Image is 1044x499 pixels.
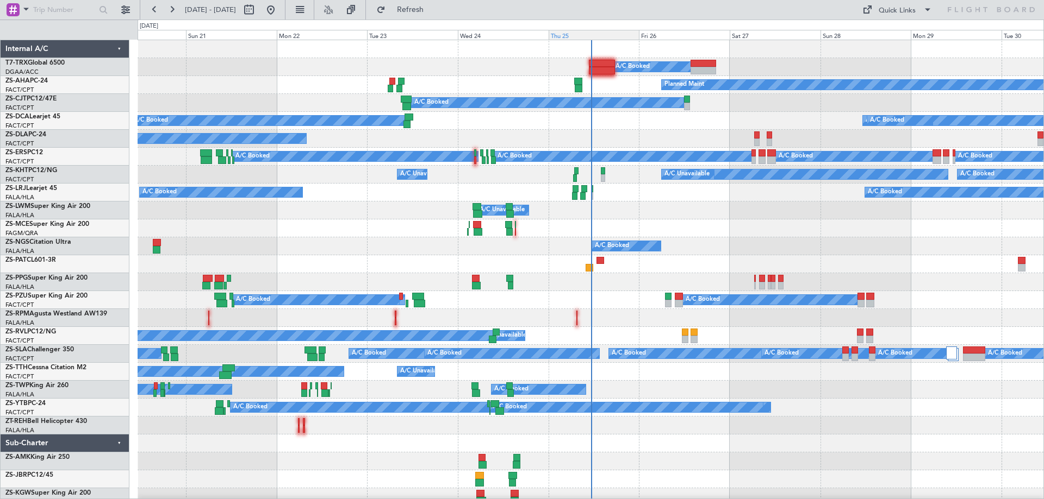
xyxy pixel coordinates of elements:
[5,346,74,353] a: ZS-SLAChallenger 350
[277,30,368,40] div: Mon 22
[5,211,34,219] a: FALA/HLA
[5,78,48,84] a: ZS-AHAPC-24
[5,239,71,245] a: ZS-NGSCitation Ultra
[549,30,639,40] div: Thu 25
[5,96,57,102] a: ZS-CJTPC12/47E
[866,112,900,129] div: A/C Booked
[481,327,526,344] div: A/C Unavailable
[5,113,60,120] a: ZS-DCALearjet 45
[5,418,27,425] span: ZT-REH
[664,166,710,182] div: A/C Unavailable
[5,193,34,201] a: FALA/HLA
[5,382,69,389] a: ZS-TWPKing Air 260
[5,311,107,317] a: ZS-RPMAgusta Westland AW139
[5,293,88,299] a: ZS-PZUSuper King Air 200
[5,364,86,371] a: ZS-TTHCessna Citation M2
[5,408,34,416] a: FACT/CPT
[5,86,34,94] a: FACT/CPT
[33,2,96,18] input: Trip Number
[5,157,34,166] a: FACT/CPT
[5,229,38,237] a: FAGM/QRA
[960,166,995,182] div: A/C Booked
[5,149,43,156] a: ZS-ERSPC12
[5,113,29,120] span: ZS-DCA
[371,1,437,18] button: Refresh
[5,167,28,174] span: ZS-KHT
[5,275,88,281] a: ZS-PPGSuper King Air 200
[730,30,821,40] div: Sat 27
[870,112,904,129] div: A/C Booked
[400,166,445,182] div: A/C Unavailable
[612,345,646,362] div: A/C Booked
[5,490,91,496] a: ZS-KGWSuper King Air 200
[988,345,1022,362] div: A/C Booked
[5,426,34,434] a: FALA/HLA
[235,148,270,165] div: A/C Booked
[185,5,236,15] span: [DATE] - [DATE]
[5,221,29,228] span: ZS-MCE
[233,399,268,415] div: A/C Booked
[186,30,277,40] div: Sun 21
[388,6,433,14] span: Refresh
[367,30,458,40] div: Tue 23
[5,149,27,156] span: ZS-ERS
[5,257,27,263] span: ZS-PAT
[765,345,799,362] div: A/C Booked
[5,68,39,76] a: DGAA/ACC
[5,329,56,335] a: ZS-RVLPC12/NG
[5,257,56,263] a: ZS-PATCL601-3R
[5,355,34,363] a: FACT/CPT
[414,94,449,111] div: A/C Booked
[779,148,813,165] div: A/C Booked
[140,22,158,31] div: [DATE]
[142,184,177,200] div: A/C Booked
[5,60,28,66] span: T7-TRX
[5,364,28,371] span: ZS-TTH
[5,472,53,478] a: ZS-JBRPC12/45
[5,293,28,299] span: ZS-PZU
[686,292,720,308] div: A/C Booked
[5,329,27,335] span: ZS-RVL
[493,399,527,415] div: A/C Booked
[352,345,386,362] div: A/C Booked
[5,140,34,148] a: FACT/CPT
[821,30,911,40] div: Sun 28
[879,5,916,16] div: Quick Links
[427,345,462,362] div: A/C Booked
[5,60,65,66] a: T7-TRXGlobal 6500
[857,1,937,18] button: Quick Links
[5,454,70,460] a: ZS-AMKKing Air 250
[664,77,704,93] div: Planned Maint
[616,59,650,75] div: A/C Booked
[498,148,532,165] div: A/C Booked
[5,275,28,281] span: ZS-PPG
[5,337,34,345] a: FACT/CPT
[5,311,29,317] span: ZS-RPM
[5,400,46,407] a: ZS-YTBPC-24
[236,292,270,308] div: A/C Booked
[494,381,529,397] div: A/C Booked
[958,148,992,165] div: A/C Booked
[5,382,29,389] span: ZS-TWP
[639,30,730,40] div: Fri 26
[400,363,445,380] div: A/C Unavailable
[5,221,89,228] a: ZS-MCESuper King Air 200
[5,390,34,399] a: FALA/HLA
[458,30,549,40] div: Wed 24
[5,167,57,174] a: ZS-KHTPC12/NG
[480,202,525,218] div: A/C Unavailable
[5,175,34,184] a: FACT/CPT
[5,203,30,210] span: ZS-LWM
[5,346,27,353] span: ZS-SLA
[5,131,46,138] a: ZS-DLAPC-24
[5,247,34,255] a: FALA/HLA
[5,203,90,210] a: ZS-LWMSuper King Air 200
[5,301,34,309] a: FACT/CPT
[5,400,28,407] span: ZS-YTB
[878,345,912,362] div: A/C Booked
[5,185,57,192] a: ZS-LRJLearjet 45
[868,184,902,200] div: A/C Booked
[5,185,26,192] span: ZS-LRJ
[5,490,31,496] span: ZS-KGW
[5,96,27,102] span: ZS-CJT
